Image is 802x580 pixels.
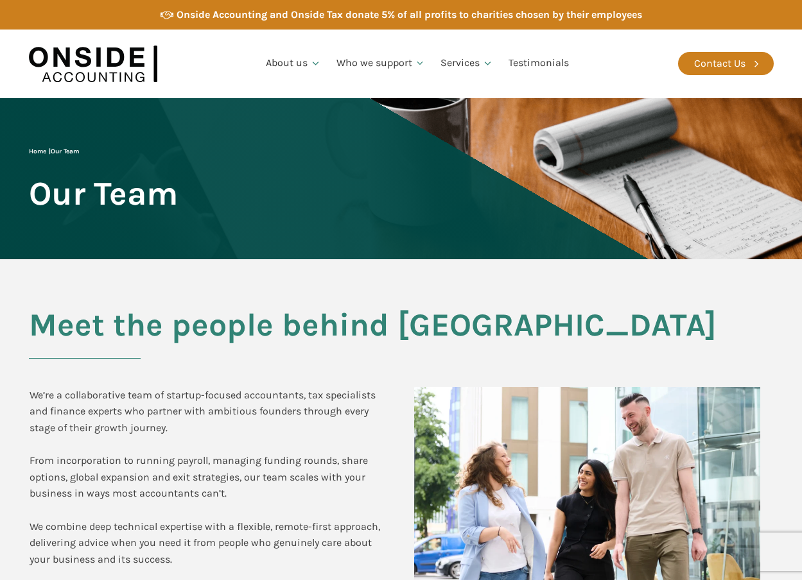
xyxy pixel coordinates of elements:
[29,148,46,155] a: Home
[258,42,329,85] a: About us
[433,42,501,85] a: Services
[678,52,774,75] a: Contact Us
[51,148,79,155] span: Our Team
[29,307,774,359] h2: Meet the people behind [GEOGRAPHIC_DATA]
[177,6,642,23] div: Onside Accounting and Onside Tax donate 5% of all profits to charities chosen by their employees
[29,39,157,89] img: Onside Accounting
[501,42,577,85] a: Testimonials
[29,148,79,155] span: |
[29,176,178,211] span: Our Team
[694,55,745,72] div: Contact Us
[329,42,433,85] a: Who we support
